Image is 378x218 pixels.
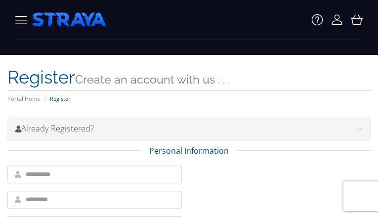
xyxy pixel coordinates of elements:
li: Register [42,95,71,103]
img: Icon [351,14,363,26]
h1: Register [7,65,371,91]
img: Icon [311,14,323,26]
small: Create an account with us . . . [75,73,230,86]
img: Straya Hosting [15,14,27,26]
a: Portal Home [7,95,40,102]
img: Straya Hosting [32,7,106,32]
span: Personal Information [141,145,237,157]
h3: Already Registered? [15,122,363,135]
img: Icon [331,14,343,26]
